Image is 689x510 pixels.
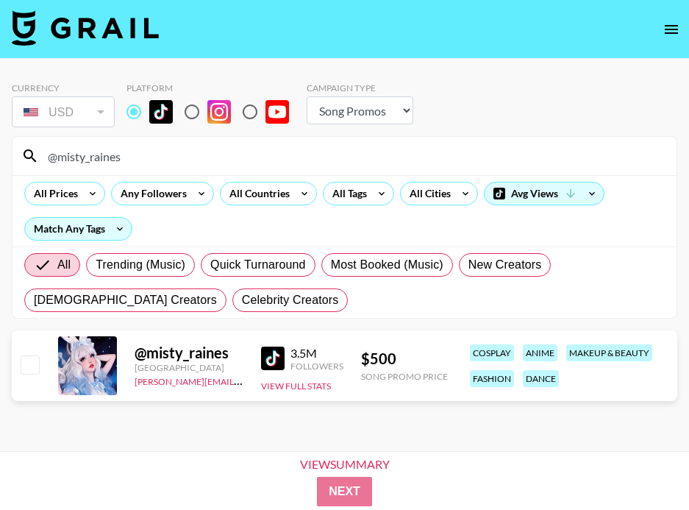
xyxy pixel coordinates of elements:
span: Most Booked (Music) [331,256,443,274]
button: open drawer [657,15,686,44]
img: Grail Talent [12,10,159,46]
img: Instagram [207,100,231,124]
div: Currency is locked to USD [12,93,115,130]
div: Campaign Type [307,82,413,93]
div: USD [15,99,112,125]
iframe: Drift Widget Chat Controller [615,436,671,492]
span: New Creators [468,256,542,274]
div: 3.5M [290,346,343,361]
a: [PERSON_NAME][EMAIL_ADDRESS][DOMAIN_NAME] [135,373,352,387]
div: View Summary [288,458,402,471]
div: Platform [126,82,301,93]
div: Any Followers [112,183,190,205]
div: Match Any Tags [25,218,132,240]
div: @ misty_raines [135,344,243,362]
img: TikTok [149,100,173,124]
span: Trending (Music) [96,256,185,274]
img: TikTok [261,347,285,370]
div: Song Promo Price [361,371,448,382]
input: Search by User Name [39,144,668,168]
div: All Prices [25,183,81,205]
span: Quick Turnaround [210,256,306,274]
div: Followers [290,361,343,372]
div: dance [523,370,559,387]
div: cosplay [470,344,514,361]
img: YouTube [265,100,289,124]
span: [DEMOGRAPHIC_DATA] Creators [34,291,217,309]
div: fashion [470,370,514,387]
div: All Countries [221,183,293,205]
div: makeup & beauty [566,344,652,361]
span: Celebrity Creators [242,291,339,309]
span: All [57,256,71,274]
button: View Full Stats [261,380,331,392]
button: Next [317,477,372,506]
div: Currency [12,82,115,93]
div: [GEOGRAPHIC_DATA] [135,362,243,373]
div: All Tags [324,183,370,205]
div: Avg Views [485,183,604,205]
div: All Cities [401,183,454,205]
div: $ 500 [361,350,448,368]
div: anime [523,344,557,361]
